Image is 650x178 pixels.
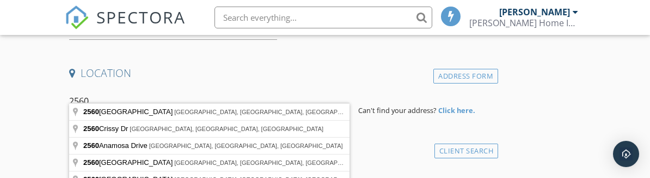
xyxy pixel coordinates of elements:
span: [GEOGRAPHIC_DATA], [GEOGRAPHIC_DATA], [GEOGRAPHIC_DATA] [149,143,343,149]
span: Crissy Dr [83,124,130,133]
span: Can't find your address? [358,105,437,115]
h4: Location [69,66,494,80]
input: Search everything... [214,7,432,28]
div: Client Search [434,144,499,158]
div: [PERSON_NAME] [499,7,570,17]
span: [GEOGRAPHIC_DATA], [GEOGRAPHIC_DATA], [GEOGRAPHIC_DATA] [174,159,368,166]
div: Ryan Gilbert Home Inspections [469,17,578,28]
img: The Best Home Inspection Software - Spectora [65,5,89,29]
a: SPECTORA [65,15,186,38]
strong: Click here. [438,105,475,115]
span: 2560 [83,158,99,167]
span: Anamosa Drive [83,141,149,150]
span: [GEOGRAPHIC_DATA], [GEOGRAPHIC_DATA], [GEOGRAPHIC_DATA] [130,126,323,132]
span: [GEOGRAPHIC_DATA], [GEOGRAPHIC_DATA], [GEOGRAPHIC_DATA] [174,109,368,115]
span: SPECTORA [96,5,186,28]
span: 2560 [83,124,99,133]
span: [GEOGRAPHIC_DATA] [83,158,174,167]
input: Address Search [69,88,349,115]
span: 2560 [83,141,99,150]
span: 2560 [83,108,99,116]
span: [GEOGRAPHIC_DATA] [83,108,174,116]
div: Open Intercom Messenger [613,141,639,167]
div: Address Form [433,69,498,84]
